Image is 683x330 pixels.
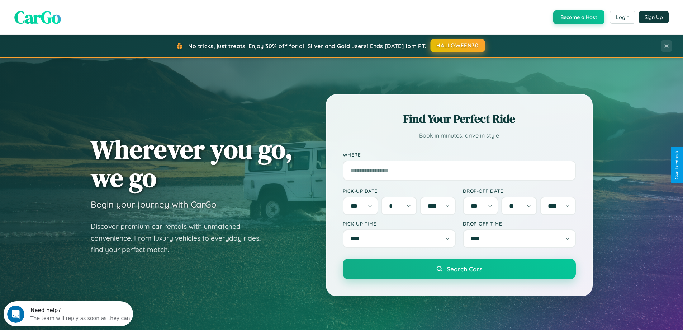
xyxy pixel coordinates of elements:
[431,39,485,52] button: HALLOWEEN30
[91,135,293,192] h1: Wherever you go, we go
[4,301,133,326] iframe: Intercom live chat discovery launcher
[674,150,679,180] div: Give Feedback
[27,6,127,12] div: Need help?
[91,199,217,210] h3: Begin your journey with CarGo
[3,3,133,23] div: Open Intercom Messenger
[463,188,576,194] label: Drop-off Date
[343,152,576,158] label: Where
[610,11,635,24] button: Login
[91,220,270,256] p: Discover premium car rentals with unmatched convenience. From luxury vehicles to everyday rides, ...
[447,265,482,273] span: Search Cars
[639,11,669,23] button: Sign Up
[14,5,61,29] span: CarGo
[343,130,576,141] p: Book in minutes, drive in style
[463,220,576,227] label: Drop-off Time
[188,42,426,50] span: No tricks, just treats! Enjoy 30% off for all Silver and Gold users! Ends [DATE] 1pm PT.
[343,111,576,127] h2: Find Your Perfect Ride
[7,306,24,323] iframe: Intercom live chat
[27,12,127,19] div: The team will reply as soon as they can
[343,188,456,194] label: Pick-up Date
[343,220,456,227] label: Pick-up Time
[553,10,604,24] button: Become a Host
[343,259,576,279] button: Search Cars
